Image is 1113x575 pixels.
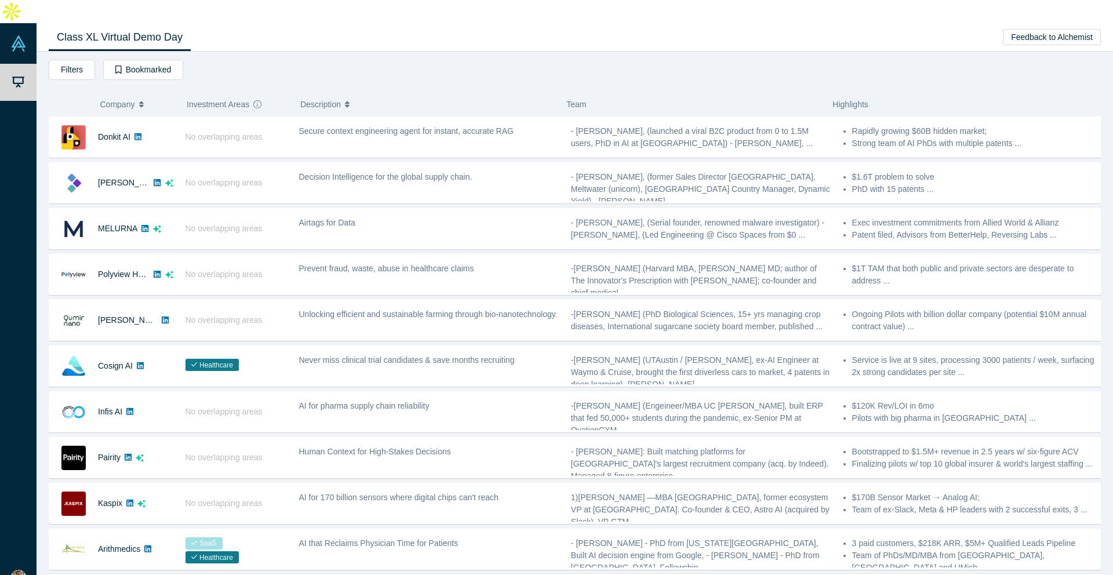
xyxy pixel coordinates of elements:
[185,178,263,187] span: No overlapping areas
[299,218,355,227] span: Airtags for Data
[165,179,173,187] svg: dsa ai sparkles
[49,24,191,51] a: Class XL Virtual Demo Day
[61,125,86,150] img: Donkit AI's Logo
[299,172,472,181] span: Decision Intelligence for the global supply chain.
[185,315,263,325] span: No overlapping areas
[1003,29,1101,45] button: Feedback to Alchemist
[185,270,263,279] span: No overlapping areas
[185,407,263,416] span: No overlapping areas
[852,446,1103,458] li: Bootstrapped to $1.5M+ revenue in 2.5 years w/ six-figure ACV
[852,137,1103,150] li: Strong team of AI PhDs with multiple patents ...
[100,92,135,117] span: Company
[571,126,813,148] span: - [PERSON_NAME], (launched a viral B2C product from 0 to 1.5M users, PhD in AI at [GEOGRAPHIC_DAT...
[852,458,1103,470] li: Finalizing pilots w/ top 10 global insurer & world's largest staffing ...
[299,538,459,548] span: AI that Reclaims Physician Time for Patients
[571,264,817,297] span: -[PERSON_NAME] (Harvard MBA, [PERSON_NAME] MD; author of The Innovator's Prescription with [PERSO...
[299,401,430,410] span: AI for pharma supply chain reliability
[185,453,263,462] span: No overlapping areas
[300,92,341,117] span: Description
[10,35,27,52] img: Alchemist Vault Logo
[98,270,156,279] a: Polyview Health
[185,359,239,371] span: Healthcare
[103,60,183,80] button: Bookmarked
[185,132,263,141] span: No overlapping areas
[61,492,86,516] img: Kaspix's Logo
[299,264,474,273] span: Prevent fraud, waste, abuse in healthcare claims
[98,453,121,462] a: Pairity
[571,172,830,206] span: - [PERSON_NAME], (former Sales Director [GEOGRAPHIC_DATA], Meltwater (unicorn), [GEOGRAPHIC_DATA]...
[852,263,1103,287] li: $1T TAM that both public and private sectors are desperate to address ...
[852,400,1103,412] li: $120K Rev/LOI in 6mo
[100,92,175,117] button: Company
[832,100,868,109] span: Highlights
[571,538,820,572] span: - [PERSON_NAME] - PhD from [US_STATE][GEOGRAPHIC_DATA], Built AI decision engine from Google, - [...
[571,401,823,435] span: -[PERSON_NAME] (Engeineer/MBA UC [PERSON_NAME], built ERP that fed 50,000+ students during the pa...
[571,310,823,331] span: -[PERSON_NAME] (PhD Biological Sciences, 15+ yrs managing crop diseases, International sugarcane ...
[852,217,1103,229] li: Exec investment commitments from Allied World & Allianz
[852,308,1103,333] li: Ongoing Pilots with billion dollar company (potential $10M annual contract value) ...
[185,551,239,563] span: Healthcare
[185,498,263,508] span: No overlapping areas
[852,125,1103,137] li: Rapidly growing $60B hidden market;
[185,224,263,233] span: No overlapping areas
[852,354,1103,379] li: Service is live at 9 sites, processing 3000 patients / week, surfacing 2x strong candidates per s...
[61,217,86,241] img: MELURNA's Logo
[571,447,829,481] span: - [PERSON_NAME]: Built matching platforms for [GEOGRAPHIC_DATA]'s largest recruitment company (ac...
[98,498,122,508] a: Kaspix
[852,537,1103,549] li: 3 paid customers, $218K ARR, $5M+ Qualified Leads Pipeline
[98,315,165,325] a: [PERSON_NAME]
[299,355,515,365] span: Never miss clinical trial candidates & save months recruiting
[61,354,86,379] img: Cosign AI's Logo
[98,178,165,187] a: [PERSON_NAME]
[98,544,140,554] a: Arithmedics
[300,92,554,117] button: Description
[187,92,249,117] span: Investment Areas
[98,224,137,233] a: MELURNA
[61,446,86,470] img: Pairity's Logo
[852,171,1103,183] li: $1.6T problem to solve
[61,400,86,424] img: Infis AI's Logo
[299,126,514,136] span: Secure context engineering agent for instant, accurate RAG
[136,454,144,462] svg: dsa ai sparkles
[61,537,86,562] img: Arithmedics's Logo
[571,218,824,239] span: - [PERSON_NAME], (Serial founder, renowned malware investigator) - [PERSON_NAME], (Led Engineerin...
[98,132,130,141] a: Donkit AI
[61,308,86,333] img: Qumir Nano's Logo
[852,183,1103,195] li: PhD with 15 patents ...
[566,100,586,109] span: Team
[852,229,1103,241] li: Patent filed, Advisors from BetterHelp, Reversing Labs ...
[852,412,1103,424] li: Pilots with big pharma in [GEOGRAPHIC_DATA] ...
[153,225,161,233] svg: dsa ai sparkles
[165,271,173,279] svg: dsa ai sparkles
[299,310,558,319] span: Unlocking efficient and sustainable farming through bio-nanotechnology.
[852,504,1103,516] li: Team of ex-Slack, Meta & HP leaders with 2 successful exits, 3 ...
[61,171,86,195] img: Kimaru AI's Logo
[571,355,830,389] span: -[PERSON_NAME] (UTAustin / [PERSON_NAME], ex-AI Engineer at Waymo & Cruise, brought the first dri...
[299,493,499,502] span: AI for 170 billion sensors where digital chips can't reach
[98,407,122,416] a: Infis AI
[98,361,133,370] a: Cosign AI
[185,537,223,549] span: SaaS
[571,493,830,526] span: 1)[PERSON_NAME] —MBA [GEOGRAPHIC_DATA], former ecosystem VP at [GEOGRAPHIC_DATA]. Co-founder & CE...
[852,492,1103,504] li: $170B Sensor Market → Analog AI;
[137,500,146,508] svg: dsa ai sparkles
[299,447,451,456] span: Human Context for High-Stakes Decisions
[49,60,95,80] button: Filters
[852,549,1103,574] li: Team of PhDs/MD/MBA from [GEOGRAPHIC_DATA], [GEOGRAPHIC_DATA] and UMich. ...
[61,263,86,287] img: Polyview Health's Logo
